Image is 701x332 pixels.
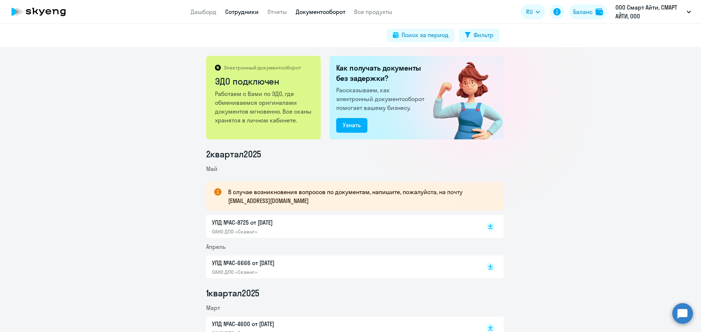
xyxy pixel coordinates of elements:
span: Май [206,165,218,172]
a: УПД №AC-8725 от [DATE]ОАНО ДПО «Скаенг» [212,218,471,235]
a: Сотрудники [225,8,259,15]
p: ООО Смарт Айти, СМАРТ АЙТИ, ООО [615,3,684,21]
span: RU [526,7,533,16]
button: Балансbalance [569,4,607,19]
a: Отчеты [267,8,287,15]
h2: ЭДО подключен [215,75,313,87]
a: Дашборд [191,8,216,15]
li: 1 квартал 2025 [206,287,504,299]
img: balance [596,8,603,15]
button: Узнать [336,118,367,133]
div: Узнать [343,121,361,129]
p: В случае возникновения вопросов по документам, напишите, пожалуйста, на почту [EMAIL_ADDRESS][DOM... [228,188,490,205]
p: УПД №AC-6666 от [DATE] [212,258,366,267]
a: Документооборот [296,8,345,15]
span: Март [206,304,220,311]
p: Электронный документооборот [224,64,301,71]
div: Поиск за период [402,31,449,39]
div: Баланс [573,7,593,16]
p: ОАНО ДПО «Скаенг» [212,228,366,235]
button: Фильтр [459,29,499,42]
img: connected [421,56,504,139]
button: Поиск за период [387,29,454,42]
p: Работаем с Вами по ЭДО, где обмениваемся оригиналами документов мгновенно. Все сканы хранятся в л... [215,89,313,125]
a: Все продукты [354,8,392,15]
button: ООО Смарт Айти, СМАРТ АЙТИ, ООО [612,3,695,21]
h2: Как получать документы без задержки? [336,63,427,83]
a: УПД №AC-6666 от [DATE]ОАНО ДПО «Скаенг» [212,258,471,275]
p: ОАНО ДПО «Скаенг» [212,269,366,275]
p: УПД №AC-4600 от [DATE] [212,319,366,328]
button: RU [521,4,545,19]
p: Рассказываем, как электронный документооборот помогает вашему бизнесу. [336,86,427,112]
div: Фильтр [474,31,493,39]
span: Апрель [206,243,226,250]
p: УПД №AC-8725 от [DATE] [212,218,366,227]
li: 2 квартал 2025 [206,148,504,160]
